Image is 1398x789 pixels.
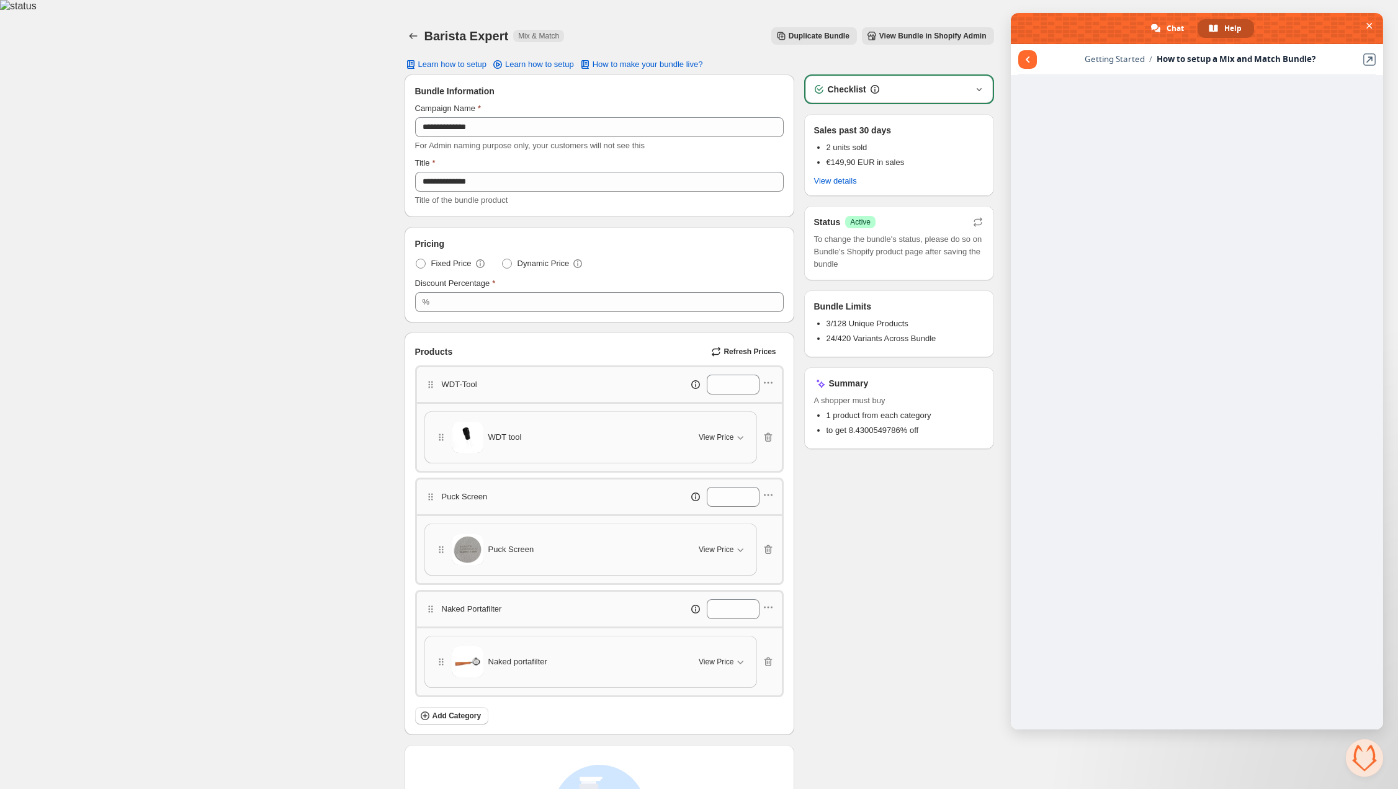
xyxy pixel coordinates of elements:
li: to get 8.4300549786% off [827,424,984,437]
span: Learn how to setup [505,60,574,69]
button: How to make your bundle live? [571,56,710,73]
span: Help [1224,19,1242,38]
span: Close chat [1363,19,1376,32]
span: / [1145,54,1157,65]
button: View details [807,172,864,190]
span: View Price [699,545,733,555]
button: Learn how to setup [397,56,495,73]
span: Getting Started [1085,53,1145,65]
label: Title [415,157,436,169]
img: Naked portafilter [452,646,483,677]
span: How to setup a Mix and Match Bundle? [1157,53,1315,65]
button: View Price [691,427,753,447]
p: WDT-Tool [442,378,477,391]
a: View in Helpdesk [1363,53,1376,66]
span: For Admin naming purpose only, your customers will not see this [415,141,645,150]
span: Naked portafilter [488,656,547,668]
button: Back [405,27,422,45]
span: View Bundle in Shopify Admin [879,31,987,41]
button: View Price [691,540,753,559]
p: Naked Portafilter [442,603,502,615]
span: 3/128 Unique Products [827,319,908,328]
span: To change the bundle's status, please do so on Bundle's Shopify product page after saving the bundle [814,233,984,270]
p: 2 units sold [827,141,905,154]
span: Add Category [432,711,482,721]
p: €149,90 EUR in sales [827,156,905,169]
h3: Status [814,216,841,228]
span: Bundle Information [415,85,495,97]
span: View details [814,176,857,186]
p: Puck Screen [442,491,488,503]
button: View Price [691,652,753,672]
span: Products [415,345,453,358]
span: View Price [699,657,733,667]
span: WDT tool [488,431,522,444]
span: Dynamic Price [518,257,570,270]
span: Active [850,217,871,227]
div: Chat [1140,19,1196,38]
span: Mix & Match [518,31,559,41]
span: A shopper must buy [814,394,984,407]
span: Return to articles [1018,50,1037,69]
span: Chat [1167,19,1184,38]
span: Learn how to setup [418,60,487,69]
span: Duplicate Bundle [789,31,849,41]
div: Help [1198,19,1254,38]
span: Refresh Prices [724,347,776,357]
span: 24/420 Variants Across Bundle [827,334,936,343]
a: Learn how to setup [484,56,581,73]
button: Refresh Prices [706,343,783,360]
h3: Bundle Limits [814,300,872,313]
button: Add Category [415,707,489,724]
p: Sales past 30 days [814,124,892,136]
li: 1 product from each category [827,409,984,422]
img: Puck Screen [452,534,483,565]
h3: Checklist [828,83,866,96]
span: Title of the bundle product [415,195,508,205]
span: Puck Screen [488,543,534,556]
label: Discount Percentage [415,277,496,290]
label: Campaign Name [415,102,482,115]
span: Fixed Price [431,257,472,270]
span: How to make your bundle live? [593,60,703,69]
span: Pricing [415,238,444,250]
div: % [423,296,430,308]
button: View Bundle in Shopify Admin [862,27,994,45]
img: WDT tool [452,422,483,453]
div: Close chat [1346,739,1383,777]
h1: Barista Expert [424,29,509,43]
h3: Summary [829,377,869,390]
span: View Price [699,432,733,442]
button: Duplicate Bundle [771,27,857,45]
